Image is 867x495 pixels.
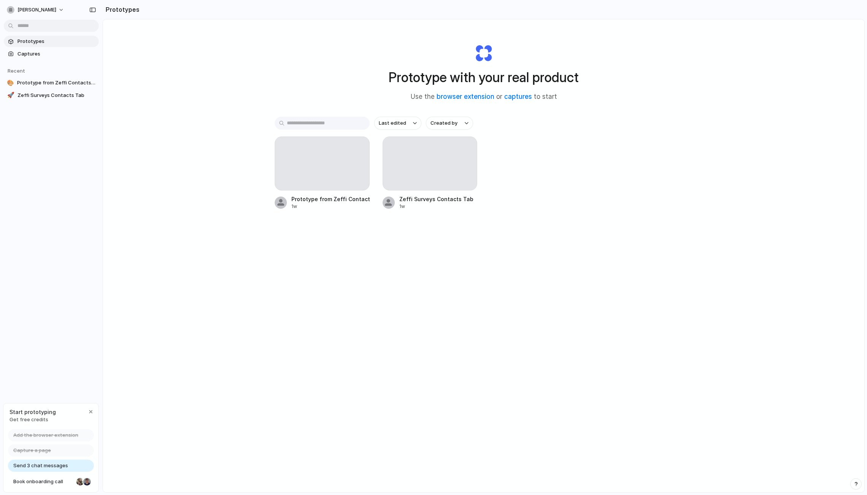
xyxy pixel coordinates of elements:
a: 🚀Zeffi Surveys Contacts Tab [4,90,99,101]
span: Use the or to start [411,92,557,102]
a: Captures [4,48,99,60]
div: Nicole Kubica [76,477,85,486]
a: Prototypes [4,36,99,47]
button: Last edited [374,117,421,130]
button: Created by [426,117,473,130]
div: Christian Iacullo [82,477,92,486]
span: Get free credits [9,416,56,424]
span: Captures [17,50,96,58]
h1: Prototype with your real product [389,67,579,87]
span: [PERSON_NAME] [17,6,56,14]
span: Recent [8,68,25,74]
a: Book onboarding call [8,476,94,488]
a: captures [504,93,532,100]
div: 🎨 [7,79,14,87]
button: [PERSON_NAME] [4,4,68,16]
a: browser extension [437,93,494,100]
span: Start prototyping [9,408,56,416]
a: Prototype from Zeffi Contacts Overview1w [275,136,370,210]
div: 1w [399,203,473,210]
div: 🚀 [7,92,14,99]
span: Created by [430,119,457,127]
span: Zeffi Surveys Contacts Tab [17,92,96,99]
div: Zeffi Surveys Contacts Tab [399,195,473,203]
span: Book onboarding call [13,478,73,485]
a: 🎨Prototype from Zeffi Contacts Overview [4,77,99,89]
h2: Prototypes [103,5,139,14]
div: Prototype from Zeffi Contacts Overview [291,195,370,203]
span: Capture a page [13,447,51,454]
span: Last edited [379,119,406,127]
span: Add the browser extension [13,432,78,439]
span: Prototype from Zeffi Contacts Overview [17,79,96,87]
span: Send 3 chat messages [13,462,68,470]
div: 1w [291,203,370,210]
span: Prototypes [17,38,96,45]
a: Zeffi Surveys Contacts Tab1w [383,136,478,210]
